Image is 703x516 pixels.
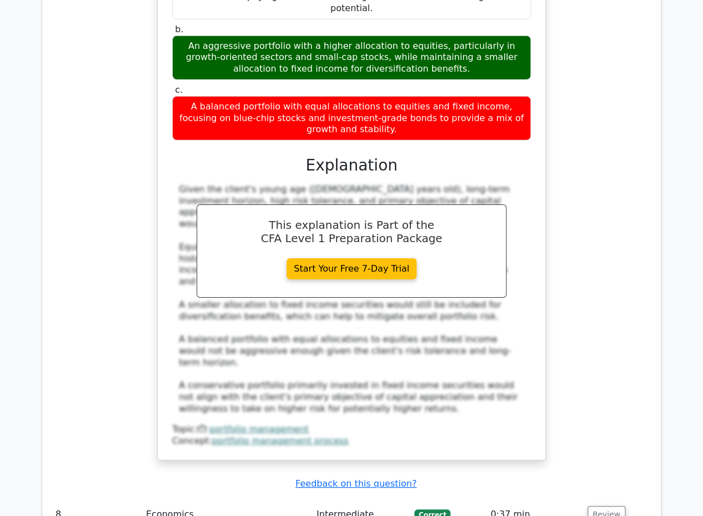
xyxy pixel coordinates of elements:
a: Feedback on this question? [295,478,416,489]
h3: Explanation [179,156,524,175]
div: A balanced portfolio with equal allocations to equities and fixed income, focusing on blue-chip s... [172,96,531,141]
div: Concept: [172,435,531,447]
a: portfolio management [209,424,309,434]
div: Given the client's young age ([DEMOGRAPHIC_DATA] years old), long-term investment horizon, high r... [179,184,524,415]
span: b. [175,24,183,34]
div: An aggressive portfolio with a higher allocation to equities, particularly in growth-oriented sec... [172,36,531,80]
a: Start Your Free 7-Day Trial [287,258,416,279]
span: c. [175,84,183,95]
div: Topic: [172,424,531,435]
a: portfolio management process [212,435,349,446]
